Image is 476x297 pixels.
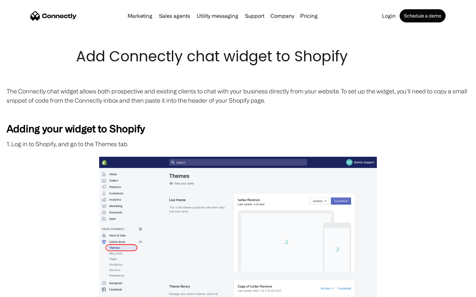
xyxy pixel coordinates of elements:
[379,13,398,18] a: Login
[297,13,320,18] a: Pricing
[125,13,155,18] a: Marketing
[400,9,446,22] a: Schedule a demo
[7,86,469,105] p: The Connectly chat widget allows both prospective and existing clients to chat with your business...
[156,13,193,18] a: Sales agents
[7,285,40,295] aside: Language selected: English
[242,13,267,18] a: Support
[7,139,469,148] p: 1. Log in to Shopify, and go to the Themes tab.
[270,11,294,20] div: Company
[76,46,400,67] h1: Add Connectly chat widget to Shopify
[7,123,145,134] strong: Adding your widget to Shopify
[13,285,40,295] ul: Language list
[194,13,241,18] a: Utility messaging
